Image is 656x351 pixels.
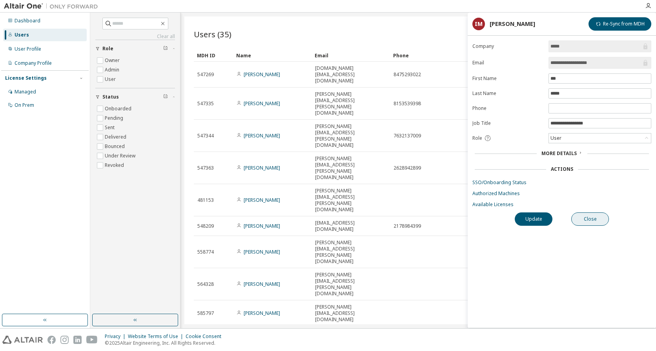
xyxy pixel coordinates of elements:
label: Bounced [105,142,126,151]
span: Clear filter [163,94,168,100]
span: Role [102,46,113,52]
label: Company [472,43,544,49]
span: 547269 [197,71,214,78]
span: 585797 [197,310,214,316]
button: Close [571,212,609,226]
div: On Prem [15,102,34,108]
span: Clear filter [163,46,168,52]
img: Altair One [4,2,102,10]
span: 548209 [197,223,214,229]
a: [PERSON_NAME] [244,281,280,287]
span: [PERSON_NAME][EMAIL_ADDRESS][DOMAIN_NAME] [315,304,386,323]
div: Name [236,49,308,62]
div: [PERSON_NAME] [490,21,535,27]
a: [PERSON_NAME] [244,165,280,171]
label: Phone [472,105,544,112]
a: [PERSON_NAME] [244,223,280,229]
label: Revoked [105,161,126,170]
label: Job Title [472,120,544,126]
span: 8475293022 [394,71,421,78]
a: [PERSON_NAME] [244,71,280,78]
span: More Details [541,150,577,157]
label: Pending [105,113,125,123]
a: [PERSON_NAME] [244,310,280,316]
a: Authorized Machines [472,190,651,197]
span: [EMAIL_ADDRESS][DOMAIN_NAME] [315,220,386,232]
div: License Settings [5,75,47,81]
span: [PERSON_NAME][EMAIL_ADDRESS][PERSON_NAME][DOMAIN_NAME] [315,155,386,181]
a: [PERSON_NAME] [244,132,280,139]
span: 7632137009 [394,133,421,139]
img: instagram.svg [60,336,69,344]
label: Last Name [472,90,544,97]
div: User Profile [15,46,41,52]
span: [PERSON_NAME][EMAIL_ADDRESS][PERSON_NAME][DOMAIN_NAME] [315,188,386,213]
label: User [105,75,117,84]
label: Email [472,60,544,66]
div: MDH ID [197,49,230,62]
label: Owner [105,56,121,65]
span: [PERSON_NAME][EMAIL_ADDRESS][PERSON_NAME][DOMAIN_NAME] [315,91,386,116]
label: Onboarded [105,104,133,113]
label: Admin [105,65,121,75]
span: 547363 [197,165,214,171]
span: 558774 [197,249,214,255]
div: Privacy [105,333,128,340]
button: Role [95,40,175,57]
div: User [549,134,563,143]
img: altair_logo.svg [2,336,43,344]
img: facebook.svg [47,336,56,344]
p: © 2025 Altair Engineering, Inc. All Rights Reserved. [105,340,226,346]
span: Status [102,94,119,100]
div: IM [472,18,485,30]
label: First Name [472,75,544,82]
a: [PERSON_NAME] [244,197,280,203]
span: 481153 [197,197,214,203]
img: youtube.svg [86,336,98,344]
label: Under Review [105,151,137,161]
span: Role [472,135,482,141]
span: 2178984399 [394,223,421,229]
button: Update [515,212,552,226]
div: Users [15,32,29,38]
label: Sent [105,123,116,132]
div: Phone [393,49,465,62]
button: Re-Sync from MDH [589,17,651,31]
div: User [549,133,651,143]
a: Available Licenses [472,201,651,208]
div: Actions [551,166,573,172]
div: Dashboard [15,18,40,24]
a: Clear all [95,33,175,40]
a: [PERSON_NAME] [244,249,280,255]
span: [PERSON_NAME][EMAIL_ADDRESS][PERSON_NAME][DOMAIN_NAME] [315,123,386,148]
button: Status [95,88,175,106]
span: [PERSON_NAME][EMAIL_ADDRESS][PERSON_NAME][DOMAIN_NAME] [315,239,386,265]
div: Cookie Consent [186,333,226,340]
a: [PERSON_NAME] [244,100,280,107]
div: Managed [15,89,36,95]
span: 2628942899 [394,165,421,171]
span: [DOMAIN_NAME][EMAIL_ADDRESS][DOMAIN_NAME] [315,65,386,84]
div: Company Profile [15,60,52,66]
img: linkedin.svg [73,336,82,344]
div: Email [315,49,387,62]
span: 547344 [197,133,214,139]
span: 564328 [197,281,214,287]
label: Delivered [105,132,128,142]
span: 8153539398 [394,101,421,107]
div: Website Terms of Use [128,333,186,340]
span: Users (35) [194,29,231,40]
a: SSO/Onboarding Status [472,179,651,186]
span: 547335 [197,101,214,107]
span: [PERSON_NAME][EMAIL_ADDRESS][PERSON_NAME][DOMAIN_NAME] [315,272,386,297]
